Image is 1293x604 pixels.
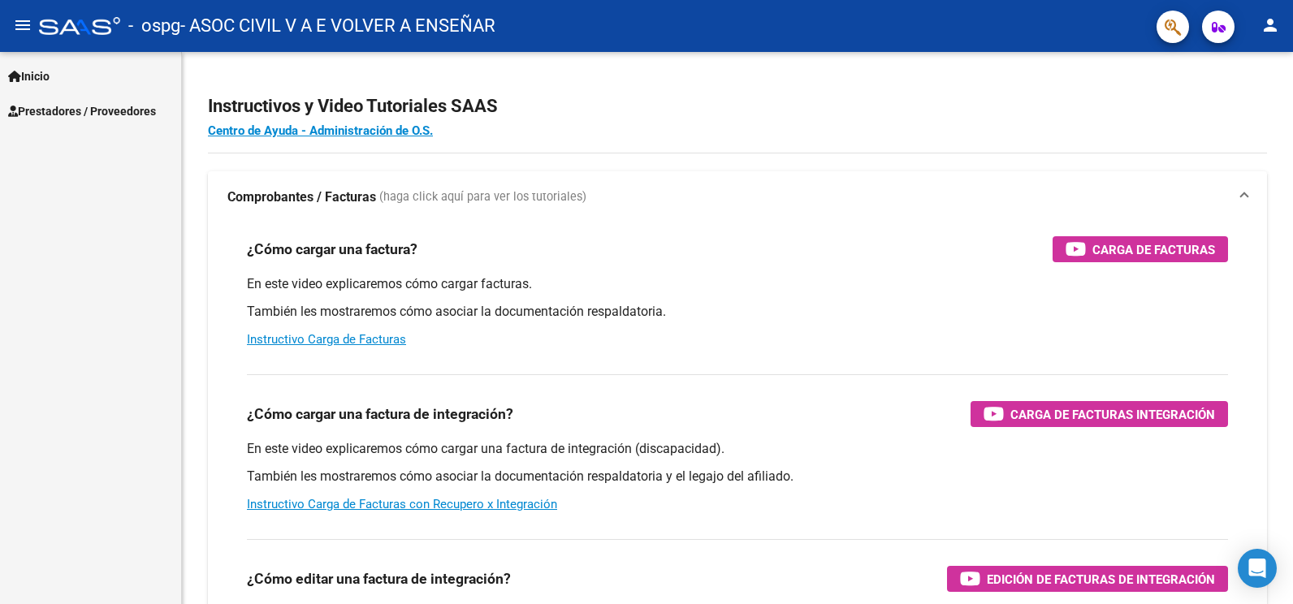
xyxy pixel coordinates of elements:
[1010,404,1215,425] span: Carga de Facturas Integración
[227,188,376,206] strong: Comprobantes / Facturas
[247,440,1228,458] p: En este video explicaremos cómo cargar una factura de integración (discapacidad).
[8,67,50,85] span: Inicio
[1238,549,1277,588] div: Open Intercom Messenger
[247,497,557,511] a: Instructivo Carga de Facturas con Recupero x Integración
[13,15,32,35] mat-icon: menu
[947,566,1228,592] button: Edición de Facturas de integración
[208,91,1267,122] h2: Instructivos y Video Tutoriales SAAS
[247,403,513,425] h3: ¿Cómo cargar una factura de integración?
[971,401,1228,427] button: Carga de Facturas Integración
[247,468,1228,485] p: También les mostraremos cómo asociar la documentación respaldatoria y el legajo del afiliado.
[208,171,1267,223] mat-expansion-panel-header: Comprobantes / Facturas (haga click aquí para ver los tutoriales)
[8,102,156,120] span: Prestadores / Proveedores
[379,188,586,206] span: (haga click aquí para ver los tutoriales)
[180,8,495,44] span: - ASOC CIVIL V A E VOLVER A ENSEÑAR
[1053,236,1228,262] button: Carga de Facturas
[987,569,1215,589] span: Edición de Facturas de integración
[247,275,1228,293] p: En este video explicaremos cómo cargar facturas.
[1092,239,1215,260] span: Carga de Facturas
[128,8,180,44] span: - ospg
[1261,15,1280,35] mat-icon: person
[247,303,1228,321] p: También les mostraremos cómo asociar la documentación respaldatoria.
[247,332,406,347] a: Instructivo Carga de Facturas
[208,123,433,138] a: Centro de Ayuda - Administración de O.S.
[247,238,417,261] h3: ¿Cómo cargar una factura?
[247,567,511,590] h3: ¿Cómo editar una factura de integración?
